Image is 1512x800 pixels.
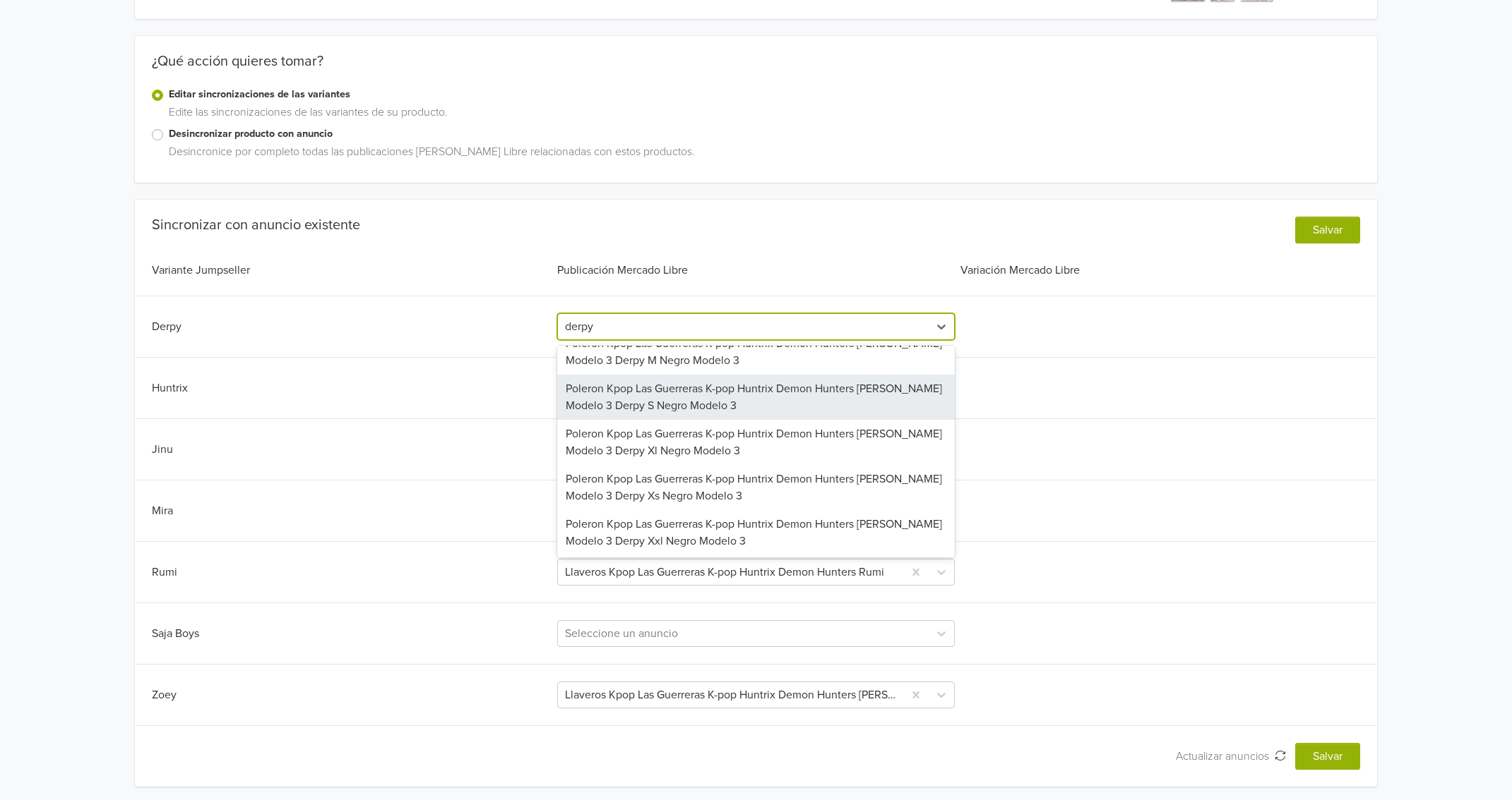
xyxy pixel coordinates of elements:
[152,318,554,335] div: Derpy
[1167,743,1295,770] button: Actualizar anuncios
[1295,217,1360,243] button: Salvar
[169,126,1360,142] label: Desincronizar producto con anuncio
[152,380,554,396] div: Huntrix
[163,143,1360,166] div: Desincronice por completo todas las publicaciones [PERSON_NAME] Libre relacionadas con estos prod...
[1295,743,1360,770] button: Salvar
[152,217,360,234] div: Sincronizar con anuncio existente
[557,375,954,420] div: Poleron Kpop Las Guerreras K-pop Huntrix Demon Hunters [PERSON_NAME] Modelo 3 Derpy S Negro Modelo 3
[557,329,954,375] div: Poleron Kpop Las Guerreras K-pop Huntrix Demon Hunters [PERSON_NAME] Modelo 3 Derpy M Negro Modelo 3
[152,564,554,581] div: Rumi
[163,104,1360,126] div: Edite las sincronizaciones de las variantes de su producto.
[554,262,957,279] div: Publicación Mercado Libre
[557,420,954,465] div: Poleron Kpop Las Guerreras K-pop Huntrix Demon Hunters [PERSON_NAME] Modelo 3 Derpy Xl Negro Mode...
[152,625,554,642] div: Saja Boys
[135,53,1377,87] div: ¿Qué acción quieres tomar?
[958,262,1360,279] div: Variación Mercado Libre
[557,510,954,555] div: Poleron Kpop Las Guerreras K-pop Huntrix Demon Hunters [PERSON_NAME] Modelo 3 Derpy Xxl Negro Mod...
[1176,749,1275,763] span: Actualizar anuncios
[152,262,554,279] div: Variante Jumpseller
[152,502,554,519] div: Mira
[152,686,554,703] div: Zoey
[169,87,1360,102] label: Editar sincronizaciones de las variantes
[557,465,954,510] div: Poleron Kpop Las Guerreras K-pop Huntrix Demon Hunters [PERSON_NAME] Modelo 3 Derpy Xs Negro Mode...
[152,441,554,458] div: Jinu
